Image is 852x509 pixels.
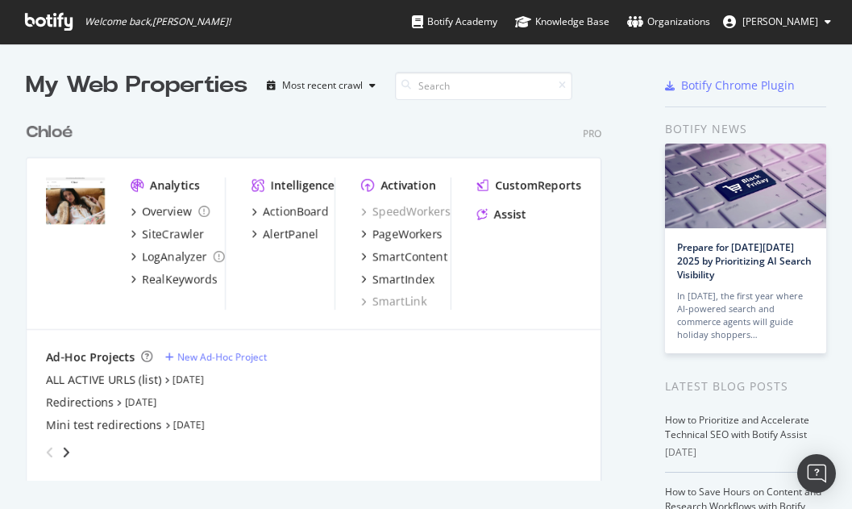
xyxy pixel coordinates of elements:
div: [DATE] [665,445,826,460]
a: Botify Chrome Plugin [665,77,795,94]
a: Chloé [26,121,79,144]
div: Botify Chrome Plugin [681,77,795,94]
div: Botify Academy [412,14,497,30]
div: Latest Blog Posts [665,378,826,395]
a: ActionBoard [251,203,329,219]
div: In [DATE], the first year where AI-powered search and commerce agents will guide holiday shoppers… [677,290,814,341]
div: Intelligence [271,177,335,194]
div: PageWorkers [372,226,443,242]
a: CustomReports [477,177,581,194]
div: Botify news [665,120,826,138]
a: SmartIndex [361,271,434,287]
div: ActionBoard [263,203,329,219]
img: www.chloe.com [46,177,105,224]
div: SiteCrawler [142,226,204,242]
a: Mini test redirections [46,417,162,433]
div: angle-left [39,440,60,465]
div: RealKeywords [142,271,218,287]
a: New Ad-Hoc Project [165,350,267,364]
div: angle-right [60,444,72,461]
div: Most recent crawl [282,81,363,90]
img: Prepare for Black Friday 2025 by Prioritizing AI Search Visibility [665,144,826,228]
div: Knowledge Base [515,14,609,30]
a: PageWorkers [361,226,443,242]
div: SmartContent [372,248,447,265]
div: Activation [380,177,436,194]
a: LogAnalyzer [131,248,225,265]
a: How to Prioritize and Accelerate Technical SEO with Botify Assist [665,413,809,441]
div: Analytics [150,177,200,194]
span: Noemie De Rivoire [742,15,818,28]
a: [DATE] [125,395,156,409]
div: SmartIndex [372,271,434,287]
a: Assist [477,207,526,223]
a: Prepare for [DATE][DATE] 2025 by Prioritizing AI Search Visibility [677,240,812,282]
div: Organizations [627,14,710,30]
a: AlertPanel [251,226,318,242]
div: Chloé [26,121,73,144]
div: CustomReports [495,177,581,194]
a: [DATE] [172,373,204,386]
div: Ad-Hoc Projects [46,349,135,365]
div: New Ad-Hoc Project [177,350,267,364]
button: [PERSON_NAME] [710,9,844,35]
input: Search [395,72,572,100]
a: SmartLink [361,294,426,310]
button: Most recent crawl [260,73,382,98]
a: [DATE] [173,418,205,432]
a: SmartContent [361,248,447,265]
div: LogAnalyzer [142,248,207,265]
div: Pro [583,127,601,140]
div: AlertPanel [263,226,318,242]
a: SiteCrawler [131,226,204,242]
div: Open Intercom Messenger [797,454,836,493]
a: Redirections [46,394,114,411]
div: My Web Properties [26,69,247,102]
div: Overview [142,203,192,219]
a: ALL ACTIVE URLS (list) [46,372,161,388]
div: Assist [494,207,526,223]
span: Welcome back, [PERSON_NAME] ! [85,15,231,28]
div: grid [26,102,614,481]
a: RealKeywords [131,271,218,287]
a: Overview [131,203,210,219]
a: SpeedWorkers [361,203,451,219]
